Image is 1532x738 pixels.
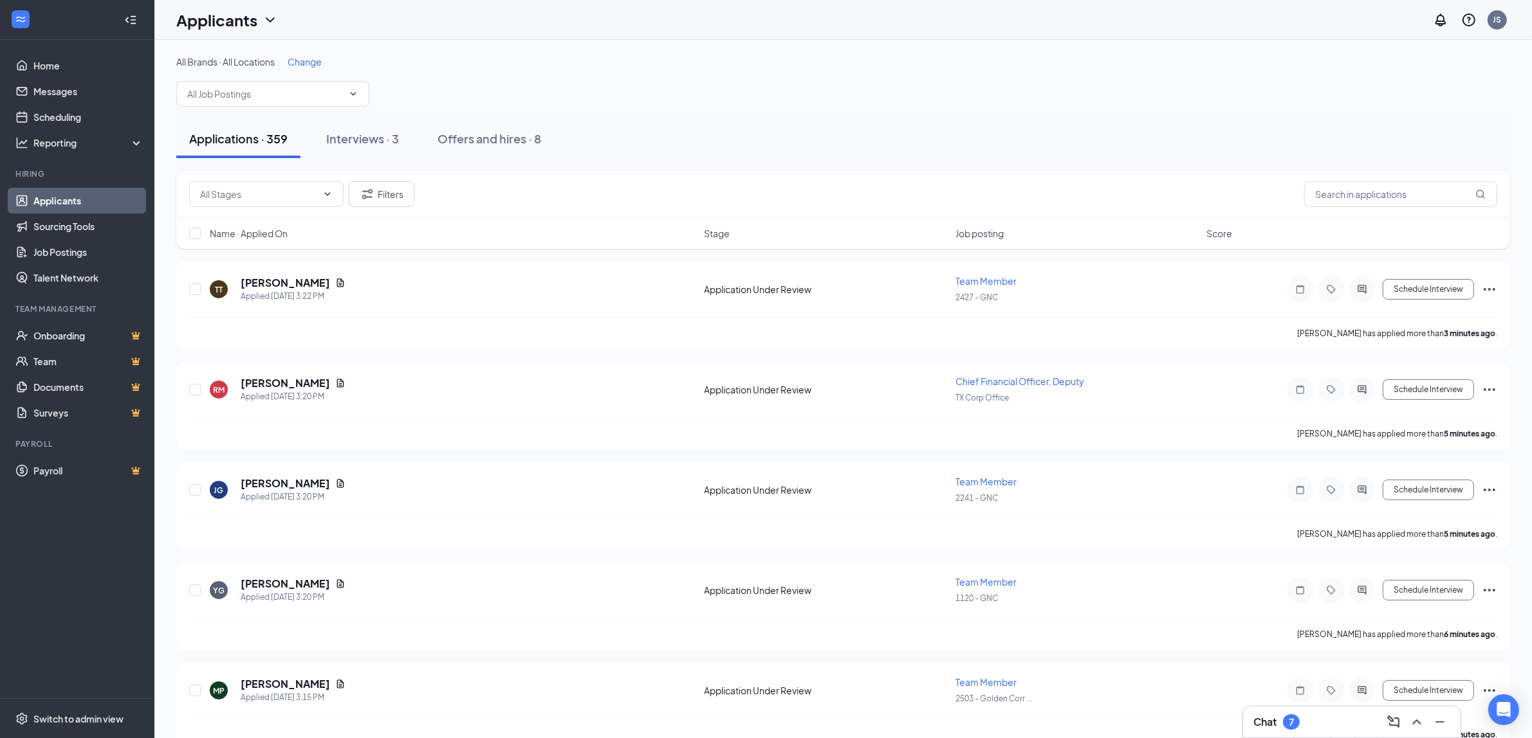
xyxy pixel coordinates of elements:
[705,383,948,396] div: Application Under Review
[15,438,141,449] div: Payroll
[1324,284,1339,294] svg: Tag
[241,276,330,290] h5: [PERSON_NAME]
[955,275,1017,287] span: Team Member
[438,130,541,147] div: Offers and hires · 8
[1324,685,1339,696] svg: Tag
[1383,480,1474,500] button: Schedule Interview
[705,684,948,697] div: Application Under Review
[241,691,346,704] div: Applied [DATE] 3:15 PM
[1383,379,1474,400] button: Schedule Interview
[1407,712,1427,732] button: ChevronUp
[955,676,1017,688] span: Team Member
[187,87,343,101] input: All Job Postings
[1304,181,1497,207] input: Search in applications
[1488,694,1519,725] div: Open Intercom Messenger
[335,679,346,689] svg: Document
[1354,284,1370,294] svg: ActiveChat
[33,104,143,130] a: Scheduling
[1253,715,1277,729] h3: Chat
[1324,585,1339,595] svg: Tag
[1430,712,1450,732] button: Minimize
[1444,629,1495,639] b: 6 minutes ago
[33,400,143,426] a: SurveysCrown
[263,12,278,28] svg: ChevronDown
[33,265,143,291] a: Talent Network
[322,189,333,199] svg: ChevronDown
[14,13,27,26] svg: WorkstreamLogo
[1482,683,1497,698] svg: Ellipses
[955,393,1009,402] span: TX Corp Office
[214,485,224,496] div: JG
[241,677,330,691] h5: [PERSON_NAME]
[1354,485,1370,495] svg: ActiveChat
[1383,680,1474,701] button: Schedule Interview
[1324,384,1339,395] svg: Tag
[1293,585,1308,595] svg: Note
[335,579,346,589] svg: Document
[1293,685,1308,696] svg: Note
[33,188,143,213] a: Applicants
[1482,582,1497,598] svg: Ellipses
[705,483,948,496] div: Application Under Review
[1433,12,1448,28] svg: Notifications
[241,376,330,390] h5: [PERSON_NAME]
[335,278,346,288] svg: Document
[33,239,143,265] a: Job Postings
[955,476,1017,487] span: Team Member
[955,375,1084,387] span: Chief Financial Officer, Deputy
[1297,528,1497,539] p: [PERSON_NAME] has applied more than .
[1206,227,1232,240] span: Score
[33,712,124,725] div: Switch to admin view
[348,89,358,99] svg: ChevronDown
[1354,384,1370,395] svg: ActiveChat
[33,348,143,374] a: TeamCrown
[33,374,143,400] a: DocumentsCrown
[955,227,1004,240] span: Job posting
[33,53,143,78] a: Home
[1482,382,1497,397] svg: Ellipses
[241,290,346,303] div: Applied [DATE] 3:22 PM
[1444,529,1495,539] b: 5 minutes ago
[1354,685,1370,696] svg: ActiveChat
[1297,328,1497,339] p: [PERSON_NAME] has applied more than .
[349,181,414,207] button: Filter Filters
[955,576,1017,588] span: Team Member
[1409,714,1425,730] svg: ChevronUp
[213,685,225,696] div: MP
[1383,712,1404,732] button: ComposeMessage
[1324,485,1339,495] svg: Tag
[1461,12,1477,28] svg: QuestionInfo
[15,168,141,179] div: Hiring
[288,56,322,67] span: Change
[955,593,998,603] span: 1120 - GNC
[213,585,225,596] div: YG
[176,56,275,67] span: All Brands · All Locations
[15,303,141,314] div: Team Management
[335,478,346,489] svg: Document
[1293,284,1308,294] svg: Note
[1386,714,1401,730] svg: ComposeMessage
[335,378,346,388] svg: Document
[1432,714,1448,730] svg: Minimize
[124,14,137,26] svg: Collapse
[241,491,346,503] div: Applied [DATE] 3:20 PM
[33,136,144,149] div: Reporting
[1493,14,1502,25] div: JS
[241,577,330,591] h5: [PERSON_NAME]
[213,384,225,395] div: RM
[955,493,998,503] span: 2241 - GNC
[705,584,948,597] div: Application Under Review
[1444,328,1495,338] b: 3 minutes ago
[33,323,143,348] a: OnboardingCrown
[705,283,948,296] div: Application Under Review
[1297,428,1497,439] p: [PERSON_NAME] has applied more than .
[1482,482,1497,498] svg: Ellipses
[241,476,330,491] h5: [PERSON_NAME]
[1297,629,1497,640] p: [PERSON_NAME] has applied more than .
[1293,485,1308,495] svg: Note
[15,136,28,149] svg: Analysis
[1383,580,1474,600] button: Schedule Interview
[33,458,143,483] a: PayrollCrown
[360,186,375,202] svg: Filter
[15,712,28,725] svg: Settings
